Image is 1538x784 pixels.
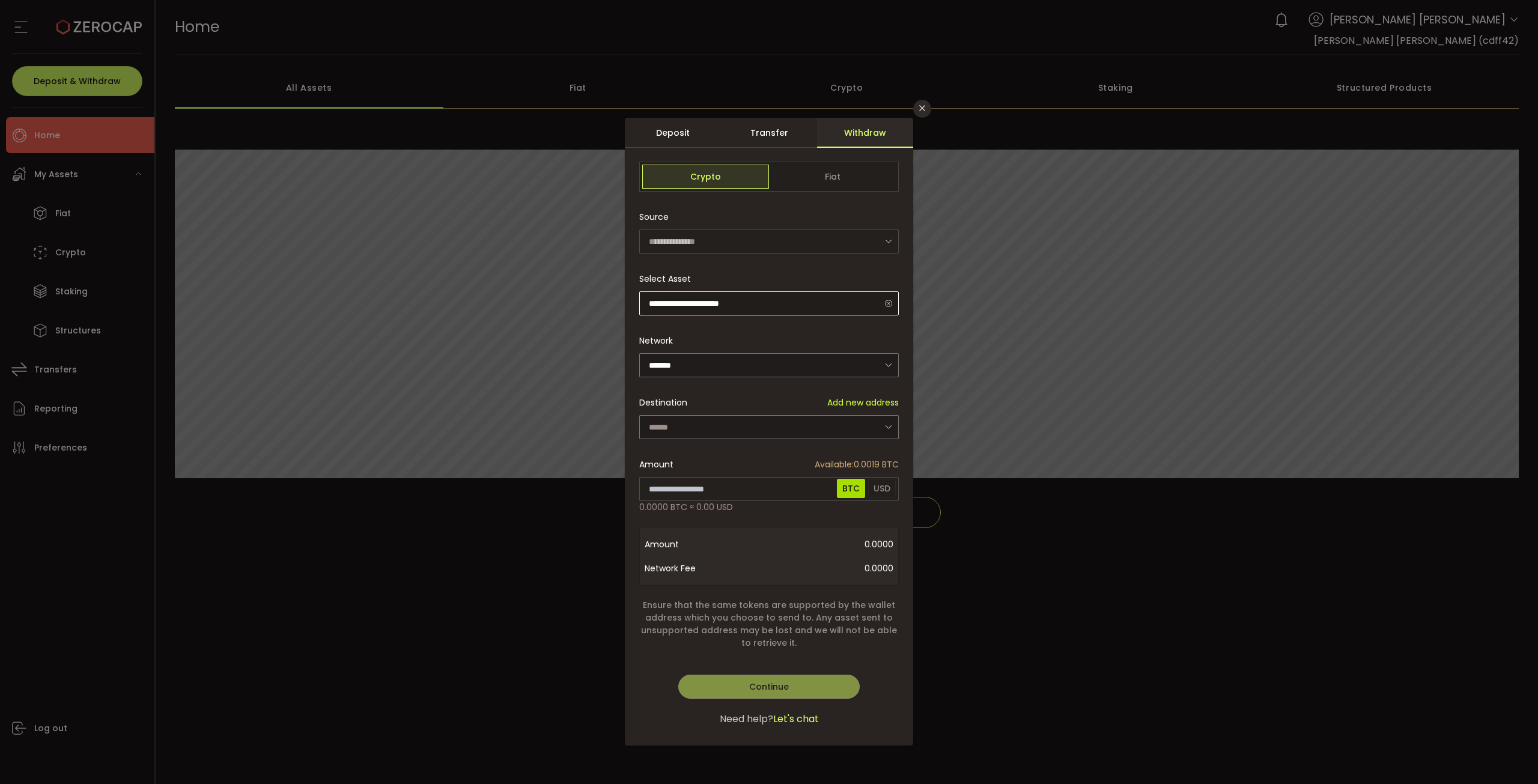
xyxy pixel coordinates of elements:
iframe: Chat Widget [1398,654,1538,784]
span: 0.0000 [741,532,893,556]
span: 0.0000 BTC ≈ 0.00 USD [639,501,733,514]
button: Close [913,100,931,118]
span: Network Fee [645,556,741,580]
span: Source [639,205,669,229]
span: BTC [837,479,865,498]
span: 0.0019 BTC [815,458,899,471]
span: Ensure that the same tokens are supported by the wallet address which you choose to send to. Any ... [639,599,899,649]
span: Destination [639,397,687,409]
span: Let's chat [773,712,819,726]
label: Network [639,335,680,347]
label: Select Asset [639,273,698,285]
span: Amount [639,458,673,471]
div: Deposit [625,118,721,148]
div: Withdraw [817,118,913,148]
span: Need help? [720,712,773,726]
span: USD [868,479,896,498]
span: Fiat [769,165,896,189]
span: Continue [749,681,789,693]
div: dialog [625,118,913,746]
span: 0.0000 [741,556,893,580]
div: Transfer [721,118,817,148]
span: Available: [815,458,854,470]
span: Amount [645,532,741,556]
button: Continue [678,675,860,699]
span: Add new address [827,397,899,409]
span: Crypto [642,165,769,189]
